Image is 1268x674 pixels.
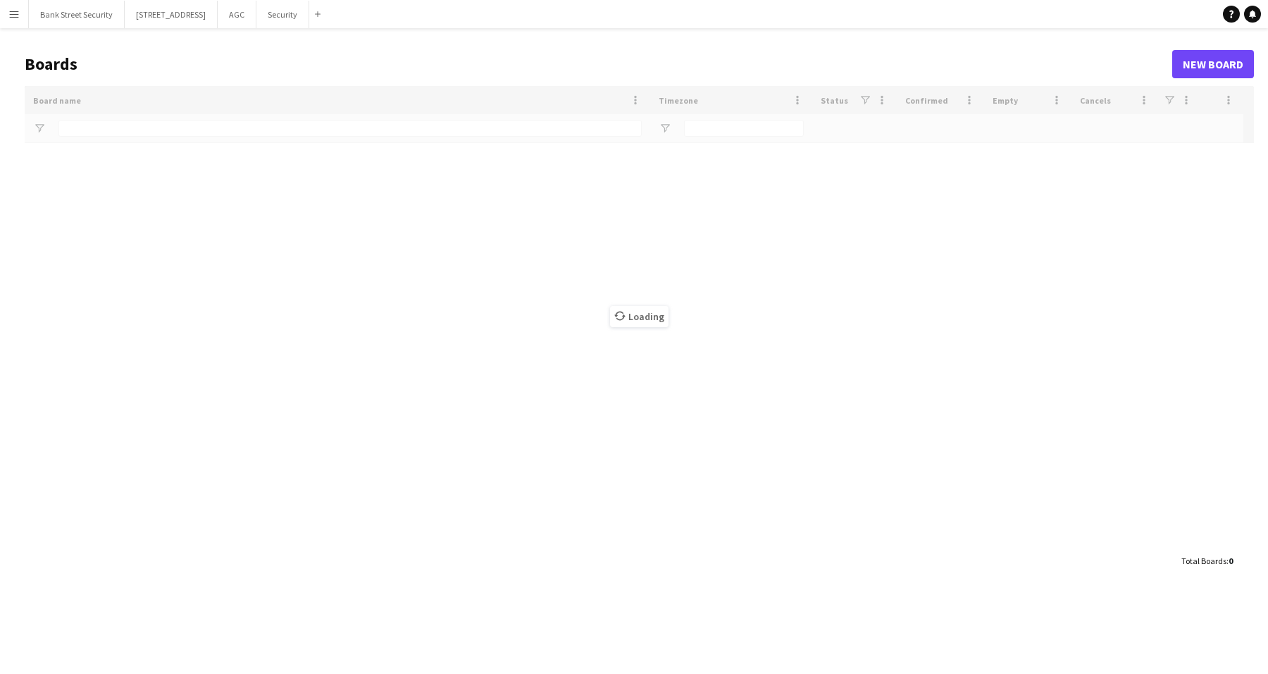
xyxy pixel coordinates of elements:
span: Total Boards [1181,556,1226,566]
span: 0 [1229,556,1233,566]
div: : [1181,547,1233,575]
a: New Board [1172,50,1254,78]
span: Loading [610,306,669,327]
h1: Boards [25,54,1172,75]
button: Bank Street Security [29,1,125,28]
button: Security [256,1,309,28]
button: [STREET_ADDRESS] [125,1,218,28]
button: AGC [218,1,256,28]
